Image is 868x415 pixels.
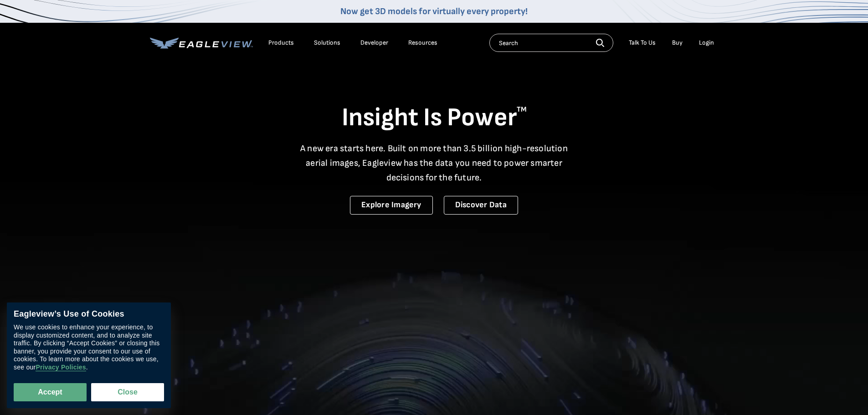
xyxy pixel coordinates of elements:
[91,383,164,401] button: Close
[14,324,164,372] div: We use cookies to enhance your experience, to display customized content, and to analyze site tra...
[314,39,340,47] div: Solutions
[699,39,714,47] div: Login
[629,39,656,47] div: Talk To Us
[517,105,527,114] sup: TM
[36,364,86,372] a: Privacy Policies
[295,141,574,185] p: A new era starts here. Built on more than 3.5 billion high-resolution aerial images, Eagleview ha...
[14,309,164,319] div: Eagleview’s Use of Cookies
[408,39,437,47] div: Resources
[350,196,433,215] a: Explore Imagery
[444,196,518,215] a: Discover Data
[268,39,294,47] div: Products
[489,34,613,52] input: Search
[14,383,87,401] button: Accept
[672,39,683,47] a: Buy
[360,39,388,47] a: Developer
[340,6,528,17] a: Now get 3D models for virtually every property!
[150,102,719,134] h1: Insight Is Power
